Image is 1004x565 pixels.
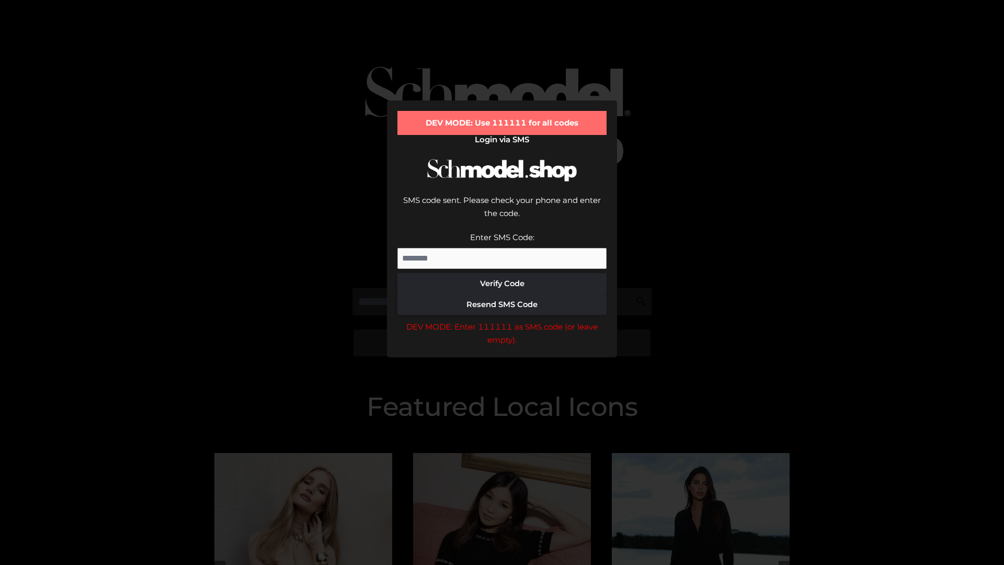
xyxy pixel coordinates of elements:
[397,273,607,294] button: Verify Code
[397,135,607,144] h2: Login via SMS
[424,150,580,191] img: Schmodel Logo
[470,232,534,242] label: Enter SMS Code:
[397,294,607,315] button: Resend SMS Code
[397,320,607,347] div: DEV MODE: Enter 111111 as SMS code (or leave empty).
[397,111,607,135] div: DEV MODE: Use 111111 for all codes
[397,194,607,231] div: SMS code sent. Please check your phone and enter the code.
